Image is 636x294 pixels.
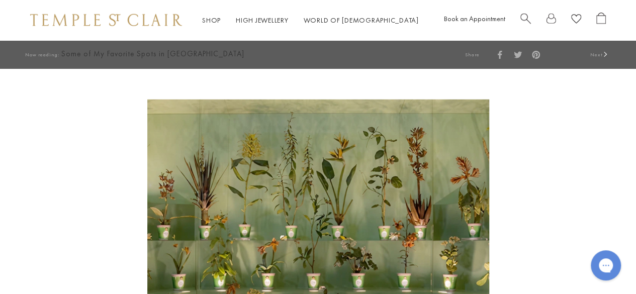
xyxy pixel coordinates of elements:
a: ShopShop [202,16,221,25]
a: Book an Appointment [444,14,505,23]
a: Open Shopping Bag [596,13,606,28]
img: Temple St. Clair [30,14,182,26]
span: Some of My Favorite Spots in [GEOGRAPHIC_DATA] [61,48,338,60]
a: View Wishlist [571,13,581,28]
iframe: Gorgias live chat messenger [586,247,626,284]
span: Share [465,51,480,58]
span: Now reading: [25,51,59,58]
a: Search [520,13,531,28]
a: High JewelleryHigh Jewellery [236,16,289,25]
a: Next [590,51,611,58]
nav: Main navigation [202,14,419,27]
a: World of [DEMOGRAPHIC_DATA]World of [DEMOGRAPHIC_DATA] [304,16,419,25]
